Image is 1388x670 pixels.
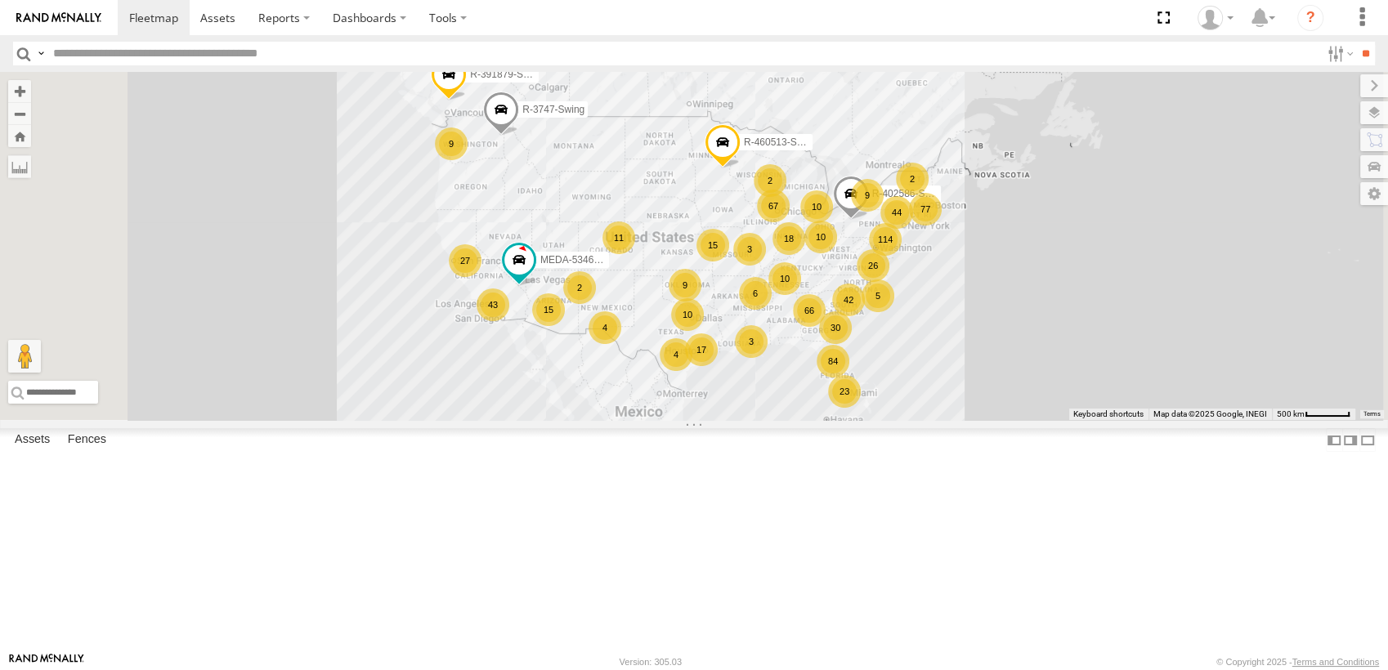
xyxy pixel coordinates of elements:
[851,179,884,212] div: 9
[1216,657,1379,667] div: © Copyright 2025 -
[34,42,47,65] label: Search Query
[1073,409,1144,420] button: Keyboard shortcuts
[9,654,84,670] a: Visit our Website
[832,284,865,316] div: 42
[869,223,902,256] div: 114
[589,311,621,344] div: 4
[60,429,114,452] label: Fences
[8,125,31,147] button: Zoom Home
[1277,409,1305,418] span: 500 km
[685,333,718,366] div: 17
[1360,182,1388,205] label: Map Settings
[532,293,565,326] div: 15
[1326,428,1342,452] label: Dock Summary Table to the Left
[660,338,692,371] div: 4
[793,294,826,327] div: 66
[819,311,852,344] div: 30
[828,375,861,408] div: 23
[744,136,817,148] span: R-460513-Swing
[435,127,468,160] div: 9
[735,325,768,358] div: 3
[669,269,701,301] div: 9
[8,340,41,373] button: Drag Pegman onto the map to open Street View
[1292,657,1379,667] a: Terms and Conditions
[880,196,913,229] div: 44
[671,298,704,331] div: 10
[857,249,889,282] div: 26
[449,244,481,277] div: 27
[757,190,790,222] div: 67
[8,102,31,125] button: Zoom out
[909,193,942,226] div: 77
[1192,6,1239,30] div: Jennifer Albro
[768,262,801,295] div: 10
[8,80,31,102] button: Zoom in
[1363,411,1381,418] a: Terms
[1321,42,1356,65] label: Search Filter Options
[620,657,682,667] div: Version: 305.03
[1272,409,1355,420] button: Map Scale: 500 km per 52 pixels
[540,255,625,266] span: MEDA-534603-Roll
[1153,409,1267,418] span: Map data ©2025 Google, INEGI
[817,345,849,377] div: 84
[602,221,635,254] div: 11
[1359,428,1376,452] label: Hide Summary Table
[522,104,584,115] span: R-3747-Swing
[1342,428,1359,452] label: Dock Summary Table to the Right
[739,277,772,310] div: 6
[470,69,543,80] span: R-391879-Swing
[1297,5,1323,31] i: ?
[800,190,833,223] div: 10
[862,279,894,312] div: 5
[563,271,596,304] div: 2
[477,288,509,321] div: 43
[772,222,805,255] div: 18
[754,164,786,197] div: 2
[8,155,31,178] label: Measure
[16,12,101,24] img: rand-logo.svg
[696,229,729,261] div: 15
[7,429,58,452] label: Assets
[733,233,766,266] div: 3
[896,163,929,195] div: 2
[804,221,837,253] div: 10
